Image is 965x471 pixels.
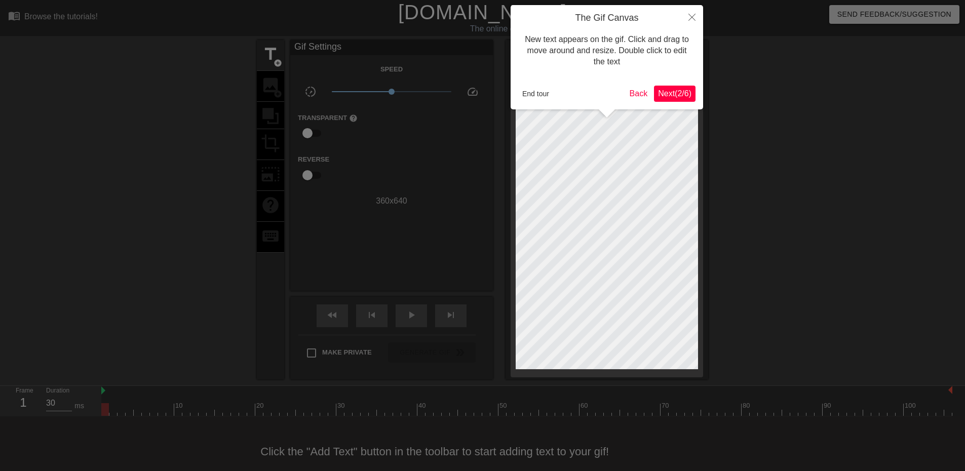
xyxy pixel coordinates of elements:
[681,5,703,28] button: Close
[654,86,696,102] button: Next
[518,13,696,24] h4: The Gif Canvas
[518,24,696,78] div: New text appears on the gif. Click and drag to move around and resize. Double click to edit the text
[626,86,652,102] button: Back
[658,89,691,98] span: Next ( 2 / 6 )
[518,86,553,101] button: End tour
